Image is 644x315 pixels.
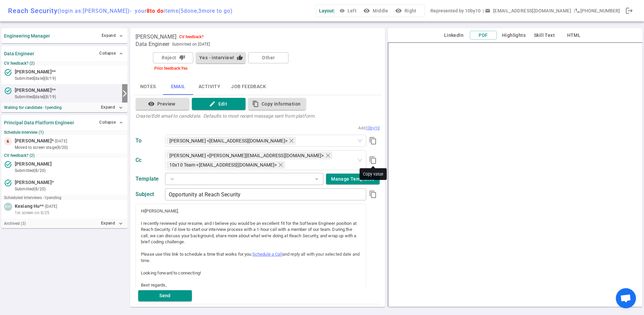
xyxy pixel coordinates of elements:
iframe: candidate_document_preview__iframe [388,42,643,307]
button: LinkedIn [440,31,467,40]
i: expand_more [118,220,124,227]
span: 1st screen on 8/25 [15,210,49,216]
button: Send [138,291,192,302]
button: Other [248,52,288,63]
i: task_alt [4,179,12,187]
button: PDF [470,31,497,40]
button: editEdit [192,98,246,110]
button: visibilityMiddle [362,5,391,17]
button: Job feedback [226,79,271,95]
button: Highlights [499,31,528,40]
small: moved to Screen stage (8/20) [15,144,125,150]
input: Type to edit [165,189,366,200]
span: [PERSON_NAME] <[EMAIL_ADDRESS][DOMAIN_NAME]> [169,137,287,144]
span: (login as: [PERSON_NAME] ) [58,8,130,14]
span: [PERSON_NAME] [15,87,52,94]
i: visibility [363,7,370,14]
span: Data Engineer [136,41,169,48]
div: 6 [4,137,12,145]
span: email [485,8,490,13]
div: — [170,175,174,183]
button: HTML [560,31,587,40]
span: - your items ( 5 done, 3 more to go) [130,8,233,14]
button: Rejectthumb_down [153,52,193,63]
strong: Engineering Manager [4,33,50,39]
div: Represented by 10by10 | | [PHONE_NUMBER] [430,5,620,17]
i: task_alt [4,68,12,76]
span: 10x10 Team <[EMAIL_ADDRESS][DOMAIN_NAME]> [169,161,277,169]
button: Copy value [366,134,380,147]
span: [PERSON_NAME] [136,34,176,40]
div: Reach Security [8,7,233,15]
span: 10by10 [366,126,380,130]
strong: Waiting for candidate - 1 pending [4,105,62,110]
span: I recently reviewed your resume, and I believe you would be an excellent fit for the Software Eng... [141,221,358,244]
button: content_copyCopy information [248,98,306,110]
i: task_alt [4,161,12,169]
i: arrow_forward_ios [121,89,129,98]
i: expand_more [118,105,124,111]
small: CV feedback? (2) [4,153,125,158]
span: Please use this link to schedule a time that works for you: [141,252,253,257]
button: Copy value [366,188,380,201]
div: CV feedback? [179,35,204,39]
span: [PERSON_NAME], [145,208,179,213]
span: [PERSON_NAME] [15,137,52,144]
button: Collapse [98,118,125,127]
button: — [165,173,323,185]
button: Manage Templates [326,174,380,185]
i: thumb_up [237,55,243,61]
button: visibilityRight [394,5,419,17]
div: Prior feedback: Yes [152,66,345,71]
small: CV feedback? (2) [4,61,125,66]
span: [PERSON_NAME] <[PERSON_NAME][EMAIL_ADDRESS][DOMAIN_NAME]> [169,152,324,159]
button: Collapse [98,49,125,58]
span: Brian Rackle <brian@reach.security> [166,151,332,160]
i: task_alt [4,87,12,95]
button: Copy value [366,153,380,167]
button: Expandexpand_more [99,103,125,112]
a: Open chat [616,288,636,308]
span: Looking forward to connecting! [141,270,201,275]
div: To [136,137,162,144]
span: expand_more [118,33,124,39]
span: expand_less [118,120,124,125]
i: visibility [395,7,402,14]
a: Schedule a Call [253,252,282,257]
button: visibilityPreview [136,98,189,110]
span: Best regards, [141,282,167,288]
div: KH [4,203,12,211]
button: Yes - interview!thumb_up [196,52,246,63]
small: - [DATE] [54,138,67,144]
div: Done [623,4,636,17]
span: expand_more [314,176,319,182]
button: Open a message box [484,5,574,17]
i: edit [209,101,216,107]
button: Activity [193,79,226,95]
i: phone [575,8,580,13]
small: submitted (8/20) [15,186,125,192]
button: Notes [133,79,163,95]
div: Cc [136,157,162,164]
span: 10x10 Team <recruiter@10by10.io> [166,161,285,169]
i: visibility [148,101,155,107]
span: logout [625,7,633,15]
strong: Data Engineer [4,51,34,56]
span: Hi [141,208,145,213]
i: content_copy [369,137,377,145]
span: Submitted on [DATE] [172,41,210,48]
span: Add [358,126,366,130]
button: Skill Text [531,31,558,40]
div: Template [136,176,162,182]
i: content_copy [369,156,377,164]
div: Create/Edit email to candidate. Defaults to most recent message sent from platform. [136,113,316,119]
small: Scheduled interviews - 1 pending [4,195,61,200]
span: close [278,162,283,168]
span: [PERSON_NAME] [15,68,52,75]
strong: Principal Data Platform Engineer [4,120,74,125]
span: close [325,153,331,158]
span: Layout: [319,8,335,13]
small: Schedule interview (1) [4,130,125,135]
div: basic tabs example [133,79,382,95]
span: [PERSON_NAME] [15,179,52,186]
